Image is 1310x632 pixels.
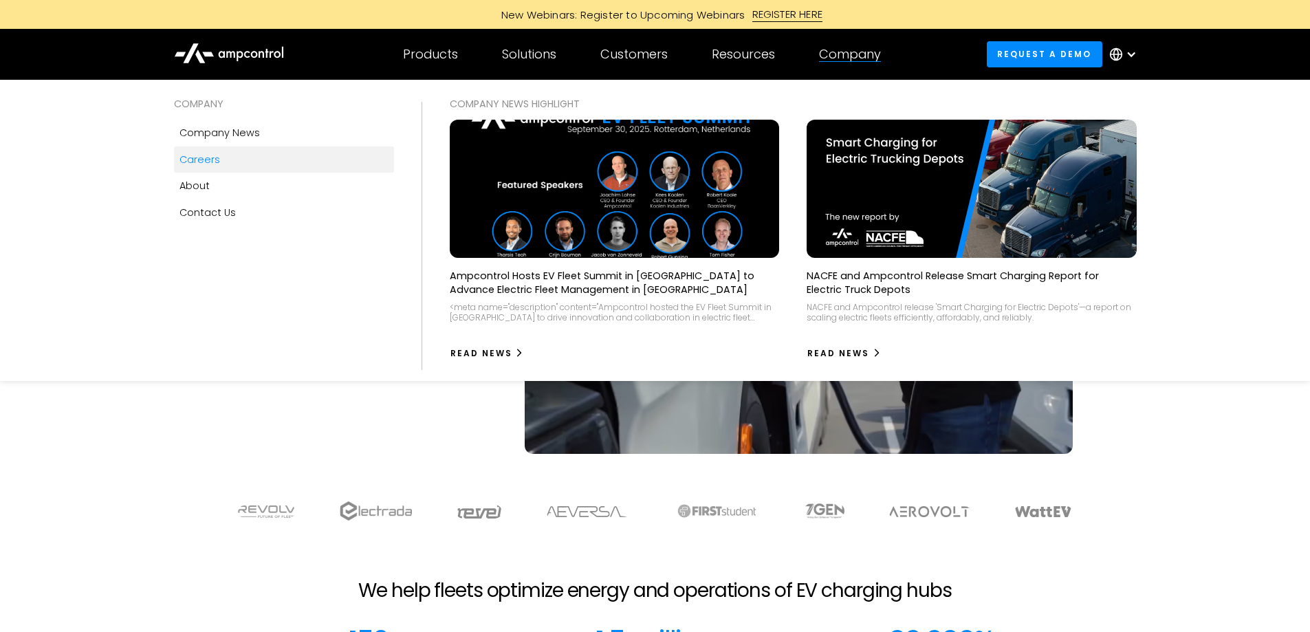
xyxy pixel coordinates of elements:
a: Read News [450,342,525,364]
div: Solutions [502,47,556,62]
div: Company news [179,125,260,140]
div: Products [403,47,458,62]
div: COMPANY NEWS Highlight [450,96,1137,111]
p: NACFE and Ampcontrol Release Smart Charging Report for Electric Truck Depots [807,269,1137,296]
a: Read News [807,342,882,364]
a: Careers [174,146,394,173]
p: Ampcontrol Hosts EV Fleet Summit in [GEOGRAPHIC_DATA] to Advance Electric Fleet Management in [GE... [450,269,780,296]
a: Contact Us [174,199,394,226]
div: Read News [450,347,512,360]
div: About [179,178,210,193]
div: COMPANY [174,96,394,111]
div: NACFE and Ampcontrol release 'Smart Charging for Electric Depots'—a report on scaling electric fl... [807,302,1137,323]
div: Resources [712,47,775,62]
div: Read News [807,347,869,360]
div: <meta name="description" content="Ampcontrol hosted the EV Fleet Summit in [GEOGRAPHIC_DATA] to d... [450,302,780,323]
a: New Webinars: Register to Upcoming WebinarsREGISTER HERE [346,7,965,22]
div: Contact Us [179,205,236,220]
div: Company [819,47,881,62]
h2: We help fleets optimize energy and operations of EV charging hubs [358,579,951,602]
div: New Webinars: Register to Upcoming Webinars [488,8,752,22]
a: Company news [174,120,394,146]
div: Customers [600,47,668,62]
div: Careers [179,152,220,167]
a: Request a demo [987,41,1102,67]
img: Aerovolt Logo [888,506,970,517]
img: electrada logo [340,501,412,521]
div: REGISTER HERE [752,7,823,22]
a: About [174,173,394,199]
img: WattEV logo [1014,506,1072,517]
